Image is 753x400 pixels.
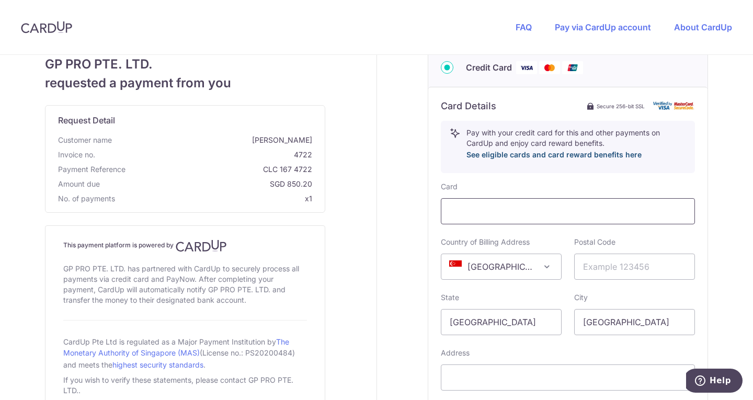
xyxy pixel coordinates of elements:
h4: This payment platform is powered by [63,239,307,252]
img: Mastercard [539,61,560,74]
label: Country of Billing Address [441,237,530,247]
iframe: Opens a widget where you can find more information [686,369,743,395]
span: Amount due [58,179,100,189]
span: Singapore [441,254,561,279]
span: requested a payment from you [45,74,325,93]
label: Address [441,348,470,358]
div: CardUp Pte Ltd is regulated as a Major Payment Institution by (License no.: PS20200484) and meets... [63,333,307,373]
span: 4722 [99,150,312,160]
span: [PERSON_NAME] [116,135,312,145]
span: GP PRO PTE. LTD. [45,55,325,74]
a: Pay via CardUp account [555,22,651,32]
span: translation missing: en.request_detail [58,115,115,125]
img: CardUp [176,239,227,252]
span: No. of payments [58,193,115,204]
div: If you wish to verify these statements, please contact GP PRO PTE. LTD.. [63,373,307,398]
span: Customer name [58,135,112,145]
p: Pay with your credit card for this and other payments on CardUp and enjoy card reward benefits. [466,128,686,161]
span: Singapore [441,254,562,280]
span: Secure 256-bit SSL [597,102,645,110]
img: Union Pay [562,61,583,74]
a: About CardUp [674,22,732,32]
iframe: Secure card payment input frame [450,205,686,218]
img: card secure [653,101,695,110]
span: Credit Card [466,61,512,74]
a: FAQ [516,22,532,32]
span: CLC 167 4722 [130,164,312,175]
span: SGD 850.20 [104,179,312,189]
span: x1 [305,194,312,203]
input: Example 123456 [574,254,695,280]
a: See eligible cards and card reward benefits here [466,150,642,159]
span: translation missing: en.payment_reference [58,165,125,174]
a: highest security standards [112,360,203,369]
img: Visa [516,61,537,74]
label: State [441,292,459,303]
label: City [574,292,588,303]
div: Credit Card Visa Mastercard Union Pay [441,61,695,74]
span: Invoice no. [58,150,95,160]
label: Postal Code [574,237,615,247]
label: Card [441,181,458,192]
h6: Card Details [441,100,496,112]
img: CardUp [21,21,72,33]
div: GP PRO PTE. LTD. has partnered with CardUp to securely process all payments via credit card and P... [63,261,307,307]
